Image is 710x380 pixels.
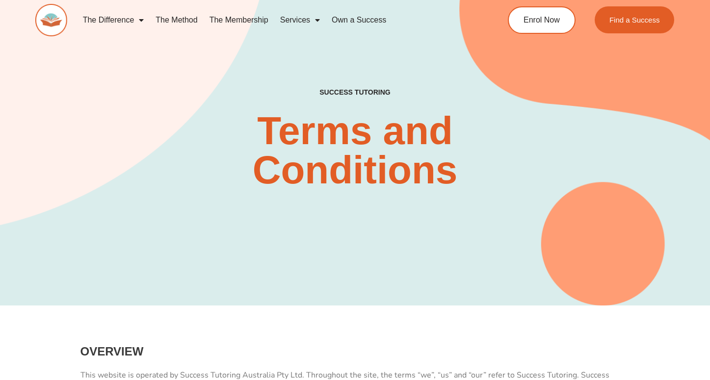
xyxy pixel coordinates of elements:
a: The Difference [77,9,150,31]
nav: Menu [77,9,472,31]
h4: SUCCESS TUTORING​ [261,88,450,97]
a: Own a Success [326,9,392,31]
a: The Membership [204,9,274,31]
a: Find a Success [595,6,675,33]
strong: OVERVIEW [80,345,144,358]
a: Enrol Now [508,6,576,34]
a: The Method [150,9,203,31]
span: Find a Success [609,16,660,24]
span: Enrol Now [524,16,560,24]
iframe: Chat Widget [661,333,710,380]
a: Services [274,9,326,31]
h2: Terms and Conditions [210,111,500,190]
